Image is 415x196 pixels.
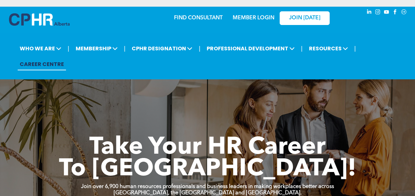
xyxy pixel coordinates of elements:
img: A blue and white logo for cp alberta [9,13,70,26]
a: CAREER CENTRE [18,58,66,70]
li: | [199,42,200,55]
a: FIND CONSULTANT [174,15,223,21]
li: | [68,42,69,55]
span: PROFESSIONAL DEVELOPMENT [205,42,297,55]
span: To [GEOGRAPHIC_DATA]! [59,157,356,181]
li: | [354,42,356,55]
a: facebook [392,8,399,17]
span: JOIN [DATE] [289,15,320,21]
a: instagram [374,8,382,17]
strong: [GEOGRAPHIC_DATA], the [GEOGRAPHIC_DATA] and [GEOGRAPHIC_DATA]. [114,190,302,196]
li: | [124,42,126,55]
a: linkedin [366,8,373,17]
span: Take Your HR Career [89,136,326,160]
a: Social network [400,8,408,17]
span: RESOURCES [307,42,350,55]
a: youtube [383,8,390,17]
span: WHO WE ARE [18,42,63,55]
li: | [301,42,303,55]
strong: Join over 6,900 human resources professionals and business leaders in making workplaces better ac... [81,184,334,189]
span: MEMBERSHIP [74,42,120,55]
span: CPHR DESIGNATION [130,42,194,55]
a: MEMBER LOGIN [233,15,274,21]
a: JOIN [DATE] [280,11,330,25]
